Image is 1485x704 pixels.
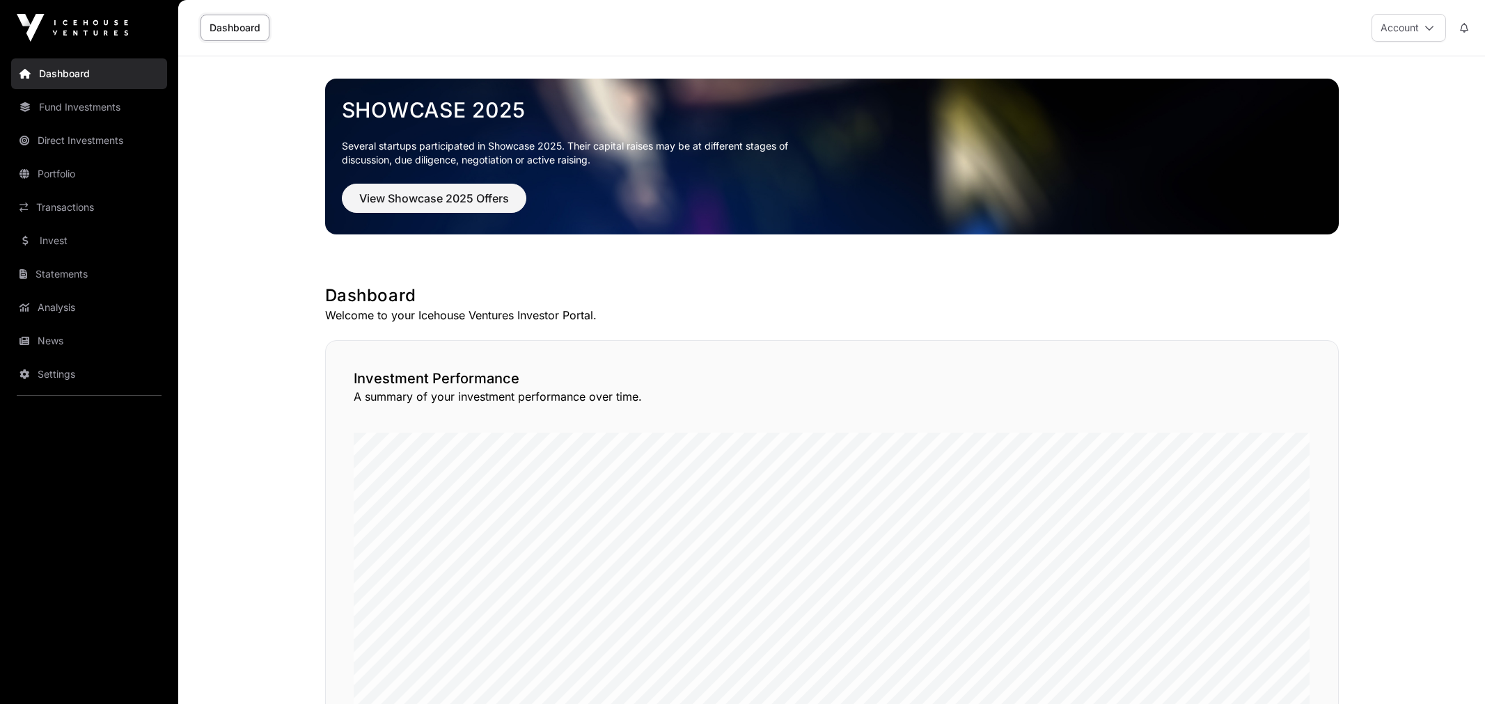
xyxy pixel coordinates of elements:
a: News [11,326,167,356]
a: Fund Investments [11,92,167,122]
a: Portfolio [11,159,167,189]
p: Several startups participated in Showcase 2025. Their capital raises may be at different stages o... [342,139,810,167]
button: Account [1372,14,1446,42]
p: A summary of your investment performance over time. [354,388,1310,405]
a: Transactions [11,192,167,223]
button: View Showcase 2025 Offers [342,184,526,213]
span: View Showcase 2025 Offers [359,190,509,207]
h2: Investment Performance [354,369,1310,388]
a: Invest [11,225,167,256]
a: View Showcase 2025 Offers [342,198,526,211]
h1: Dashboard [325,285,1339,307]
a: Analysis [11,292,167,323]
a: Dashboard [201,15,269,41]
a: Statements [11,259,167,289]
a: Showcase 2025 [342,97,1322,122]
p: Welcome to your Icehouse Ventures Investor Portal. [325,307,1339,323]
img: Showcase 2025 [325,79,1339,234]
a: Direct Investments [11,125,167,156]
a: Settings [11,359,167,390]
img: Icehouse Ventures Logo [17,14,128,42]
a: Dashboard [11,58,167,89]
